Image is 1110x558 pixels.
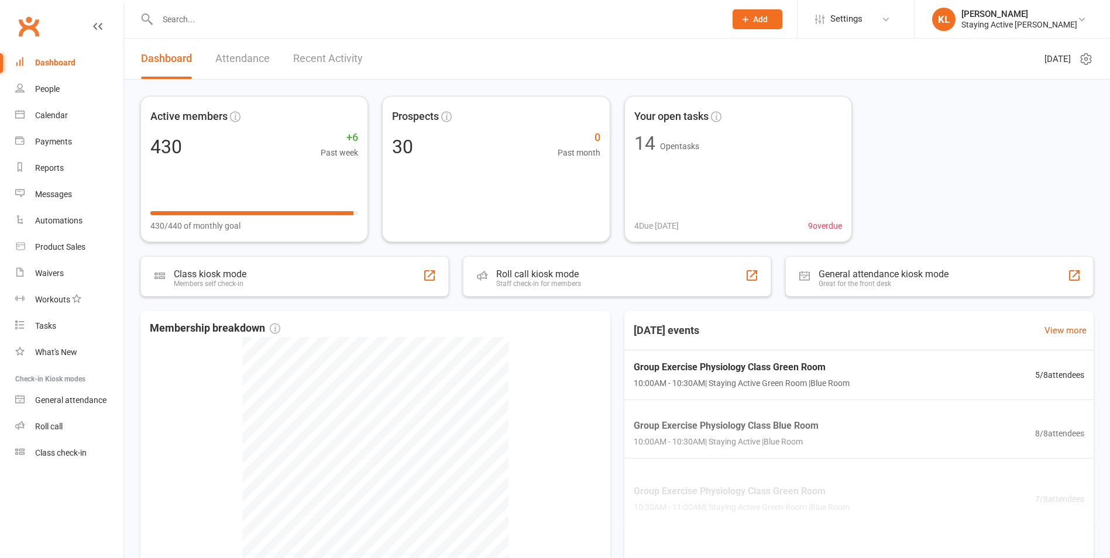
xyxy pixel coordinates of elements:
[634,108,709,125] span: Your open tasks
[819,280,949,288] div: Great for the front desk
[35,268,64,278] div: Waivers
[15,50,123,76] a: Dashboard
[819,268,949,280] div: General attendance kiosk mode
[215,39,270,79] a: Attendance
[753,15,768,24] span: Add
[150,137,182,156] div: 430
[150,219,240,232] span: 430/440 of monthly goal
[35,190,72,199] div: Messages
[15,129,123,155] a: Payments
[634,418,819,433] span: Group Exercise Physiology Class Blue Room
[808,219,842,232] span: 9 overdue
[35,321,56,330] div: Tasks
[1035,368,1084,381] span: 5 / 8 attendees
[932,8,956,31] div: KL
[150,320,280,337] span: Membership breakdown
[14,12,43,41] a: Clubworx
[15,440,123,466] a: Class kiosk mode
[15,155,123,181] a: Reports
[35,242,85,252] div: Product Sales
[558,129,600,146] span: 0
[15,208,123,234] a: Automations
[35,448,87,457] div: Class check-in
[35,422,63,431] div: Roll call
[634,360,850,375] span: Group Exercise Physiology Class Green Room
[35,137,72,146] div: Payments
[174,280,246,288] div: Members self check-in
[15,76,123,102] a: People
[35,84,60,94] div: People
[15,387,123,414] a: General attendance kiosk mode
[634,134,655,153] div: 14
[321,129,358,146] span: +6
[15,102,123,129] a: Calendar
[35,163,64,173] div: Reports
[35,216,83,225] div: Automations
[634,219,679,232] span: 4 Due [DATE]
[961,9,1077,19] div: [PERSON_NAME]
[35,58,75,67] div: Dashboard
[634,501,850,514] span: 10:30AM - 11:00AM | Staying Active Green Room | Blue Room
[15,339,123,366] a: What's New
[15,181,123,208] a: Messages
[15,313,123,339] a: Tasks
[15,260,123,287] a: Waivers
[1035,492,1084,505] span: 7 / 8 attendees
[558,146,600,159] span: Past month
[35,347,77,357] div: What's New
[1035,427,1084,440] span: 8 / 8 attendees
[634,484,850,499] span: Group Exercise Physiology Class Green Room
[141,39,192,79] a: Dashboard
[1044,52,1071,66] span: [DATE]
[15,287,123,313] a: Workouts
[496,280,581,288] div: Staff check-in for members
[392,108,439,125] span: Prospects
[496,268,581,280] div: Roll call kiosk mode
[15,414,123,440] a: Roll call
[293,39,363,79] a: Recent Activity
[154,11,717,27] input: Search...
[15,234,123,260] a: Product Sales
[35,295,70,304] div: Workouts
[174,268,246,280] div: Class kiosk mode
[1044,323,1087,337] a: View more
[660,142,699,151] span: Open tasks
[634,377,850,390] span: 10:00AM - 10:30AM | Staying Active Green Room | Blue Room
[624,320,709,341] h3: [DATE] events
[961,19,1077,30] div: Staying Active [PERSON_NAME]
[321,146,358,159] span: Past week
[35,111,68,120] div: Calendar
[733,9,782,29] button: Add
[392,137,413,156] div: 30
[150,108,228,125] span: Active members
[634,435,819,448] span: 10:00AM - 10:30AM | Staying Active | Blue Room
[830,6,862,32] span: Settings
[35,395,106,405] div: General attendance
